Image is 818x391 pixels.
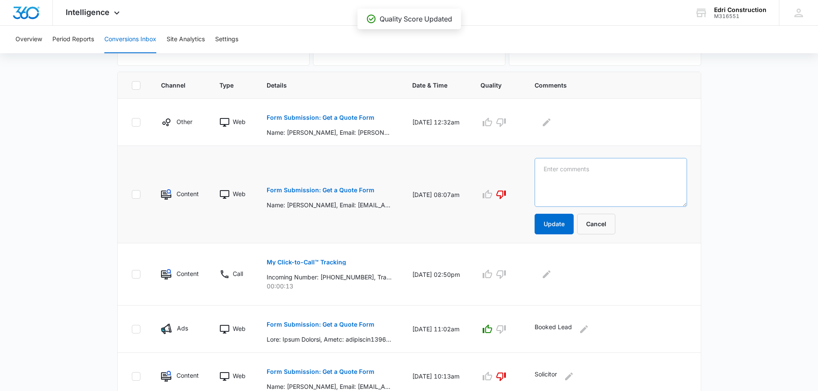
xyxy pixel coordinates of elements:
[577,322,591,336] button: Edit Comments
[161,81,187,90] span: Channel
[219,81,234,90] span: Type
[267,369,374,375] p: Form Submission: Get a Quote Form
[267,180,374,200] button: Form Submission: Get a Quote Form
[714,13,766,19] div: account id
[267,128,392,137] p: Name: [PERSON_NAME], Email: [PERSON_NAME][EMAIL_ADDRESS][DOMAIN_NAME], Phone: [PHONE_NUMBER], Wha...
[267,115,374,121] p: Form Submission: Get a Quote Form
[267,200,392,209] p: Name: [PERSON_NAME], Email: [EMAIL_ADDRESS][DOMAIN_NAME], Phone: [PHONE_NUMBER], What Service(s) ...
[402,243,470,306] td: [DATE] 02:50pm
[215,26,238,53] button: Settings
[267,335,392,344] p: Lore: Ipsum Dolorsi, Ametc: adipiscin1396@elits.doe, Tempo: 7041733885, Inci Utlabor(e) Dol Mag A...
[267,187,374,193] p: Form Submission: Get a Quote Form
[233,117,246,126] p: Web
[167,26,205,53] button: Site Analytics
[233,189,246,198] p: Web
[267,107,374,128] button: Form Submission: Get a Quote Form
[412,81,447,90] span: Date & Time
[535,370,557,383] p: Solicitor
[402,306,470,353] td: [DATE] 11:02am
[233,371,246,380] p: Web
[267,282,392,291] p: 00:00:13
[52,26,94,53] button: Period Reports
[267,382,392,391] p: Name: [PERSON_NAME], Email: [EMAIL_ADDRESS][DOMAIN_NAME], Phone: [PHONE_NUMBER], What Service(s) ...
[233,324,246,333] p: Web
[402,146,470,243] td: [DATE] 08:07am
[540,267,553,281] button: Edit Comments
[402,99,470,146] td: [DATE] 12:32am
[267,321,374,327] p: Form Submission: Get a Quote Form
[176,269,199,278] p: Content
[577,214,615,234] button: Cancel
[267,361,374,382] button: Form Submission: Get a Quote Form
[177,324,188,333] p: Ads
[15,26,42,53] button: Overview
[535,214,574,234] button: Update
[714,6,766,13] div: account name
[104,26,156,53] button: Conversions Inbox
[267,314,374,335] button: Form Submission: Get a Quote Form
[535,322,572,336] p: Booked Lead
[267,252,346,273] button: My Click-to-Call™ Tracking
[540,115,553,129] button: Edit Comments
[267,259,346,265] p: My Click-to-Call™ Tracking
[66,8,109,17] span: Intelligence
[267,273,392,282] p: Incoming Number: [PHONE_NUMBER], Tracking Number: [PHONE_NUMBER], Ring To: [PHONE_NUMBER], Caller...
[380,14,452,24] p: Quality Score Updated
[535,81,674,90] span: Comments
[176,117,192,126] p: Other
[267,81,379,90] span: Details
[176,371,199,380] p: Content
[233,269,243,278] p: Call
[480,81,502,90] span: Quality
[562,370,576,383] button: Edit Comments
[176,189,199,198] p: Content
